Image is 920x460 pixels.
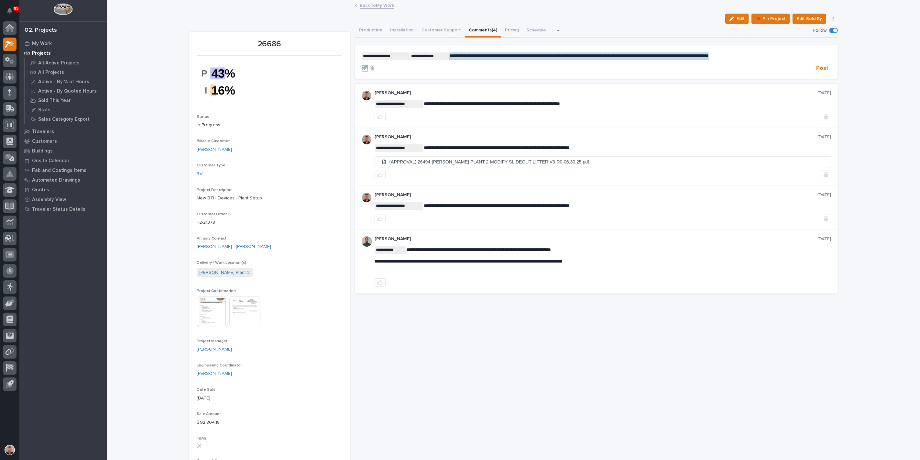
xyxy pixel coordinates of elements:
[25,96,107,105] a: Sold This Year
[362,236,372,247] img: AATXAJw4slNr5ea0WduZQVIpKGhdapBAGQ9xVsOeEvl5=s96-c
[32,207,85,212] p: Traveler Status Details
[465,24,501,38] button: Comments (4)
[32,50,51,56] p: Projects
[8,8,16,18] div: Notifications95
[197,395,342,402] p: [DATE]
[197,412,221,416] span: Sale Amount
[737,16,745,22] span: Edit
[197,261,246,265] span: Delivery / Work Location(s)
[375,278,386,287] button: like this post
[53,3,72,15] img: Workspace Logo
[32,139,57,144] p: Customers
[38,88,97,94] p: Active - By Quoted Hours
[818,236,831,242] p: [DATE]
[818,90,831,96] p: [DATE]
[32,41,52,47] p: My Work
[197,388,216,392] span: Date Sold
[793,14,826,24] button: Edit Sold By
[523,24,550,38] button: Schedule
[725,14,749,24] button: Edit
[814,65,831,72] button: Post
[197,139,230,143] span: Billable Customer
[25,86,107,95] a: Active - By Quoted Hours
[197,212,232,216] span: Customer Order ID
[25,27,57,34] div: 02. Projects
[19,156,107,165] a: Onsite Calendar
[375,171,386,179] button: like this post
[197,437,207,441] span: T&M?
[25,58,107,67] a: All Active Projects
[375,215,386,223] button: like this post
[3,443,16,457] button: users-avatar
[25,115,107,124] a: Sales Category Export
[32,187,49,193] p: Quotes
[38,117,90,122] p: Sales Category Export
[32,148,53,154] p: Buildings
[197,237,227,241] span: Primary Contact
[821,113,831,121] button: Delete post
[797,15,822,23] span: Edit Sold By
[197,370,232,377] a: [PERSON_NAME]
[197,346,232,353] a: [PERSON_NAME]
[197,146,232,153] a: [PERSON_NAME]
[19,185,107,195] a: Quotes
[38,60,80,66] p: All Active Projects
[14,6,18,11] p: 95
[360,1,394,9] a: Back toMy Work
[362,192,372,203] img: ACg8ocJ82m_yTv-Z4hb_fCauuLRC_sS2187g2m0EbYV5PNiMLtn0JYTq=s96-c
[375,113,386,121] button: like this post
[19,165,107,175] a: Fab and Coatings Items
[821,215,831,223] button: Delete post
[19,195,107,204] a: Assembly View
[19,146,107,156] a: Buildings
[19,136,107,146] a: Customers
[32,177,80,183] p: Automated Drawings
[19,175,107,185] a: Automated Drawings
[19,204,107,214] a: Traveler Status Details
[355,24,386,38] button: Production
[197,60,246,104] img: 3N3xcBypdSUV_5Zzr8iSa07oMEzswAO3mOqExVM9ybU
[197,39,342,49] p: 26686
[25,68,107,77] a: All Projects
[362,90,372,101] img: ACg8ocJ82m_yTv-Z4hb_fCauuLRC_sS2187g2m0EbYV5PNiMLtn0JYTq=s96-c
[818,134,831,140] p: [DATE]
[818,192,831,198] p: [DATE]
[197,195,342,202] p: New BTH Devices - Plant Setup
[418,24,465,38] button: Customer Support
[756,15,786,23] span: 📌 Pin Project
[197,419,342,426] p: $ 92,804.18
[197,339,228,343] span: Project Manager
[375,157,831,168] a: (APPROVAL) 26494-[PERSON_NAME] PLANT 2-MODIFY SLIDEOUT LIFTER V3-R0-06.30.25.pdf
[751,14,790,24] button: 📌 Pin Project
[197,122,342,129] p: In Progress
[197,163,226,167] span: Customer Type
[197,364,242,367] span: Engineering Coordinator
[197,289,236,293] span: Project Confirmation
[821,171,831,179] button: Delete post
[375,157,831,167] li: (APPROVAL) 26494-[PERSON_NAME] PLANT 2-MODIFY SLIDEOUT LIFTER V3-R0-06.30.25.pdf
[32,129,54,135] p: Travelers
[38,79,89,85] p: Active - By % of Hours
[38,107,50,113] p: Stats
[197,188,233,192] span: Project Description
[32,168,86,174] p: Fab and Coatings Items
[3,4,16,17] button: Notifications
[816,65,829,72] span: Post
[38,70,64,75] p: All Projects
[19,39,107,48] a: My Work
[362,134,372,145] img: ACg8ocJ82m_yTv-Z4hb_fCauuLRC_sS2187g2m0EbYV5PNiMLtn0JYTq=s96-c
[386,24,418,38] button: Installation
[197,171,203,177] a: RV
[375,192,818,198] p: [PERSON_NAME]
[32,158,70,164] p: Onsite Calendar
[197,219,342,226] p: P2-21378
[375,90,818,96] p: [PERSON_NAME]
[375,134,818,140] p: [PERSON_NAME]
[19,127,107,136] a: Travelers
[25,77,107,86] a: Active - By % of Hours
[197,243,271,250] a: [PERSON_NAME] - [PERSON_NAME]
[32,197,66,203] p: Assembly View
[38,98,71,104] p: Sold This Year
[375,236,818,242] p: [PERSON_NAME]
[200,269,250,276] a: [PERSON_NAME] Plant 2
